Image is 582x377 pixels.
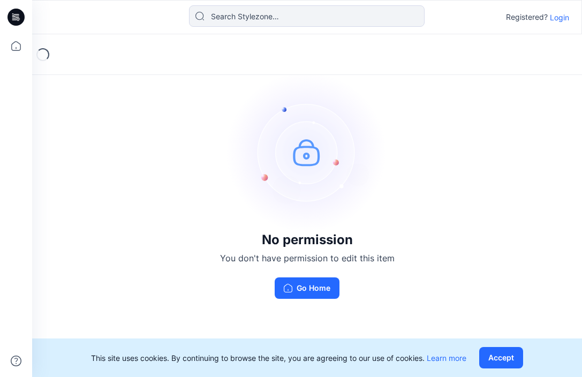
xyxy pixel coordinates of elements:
h3: No permission [220,232,395,247]
img: no-perm.svg [227,72,388,232]
button: Accept [479,347,523,368]
p: This site uses cookies. By continuing to browse the site, you are agreeing to our use of cookies. [91,352,466,364]
a: Learn more [427,353,466,363]
input: Search Stylezone… [189,5,425,27]
p: Login [550,12,569,23]
p: You don't have permission to edit this item [220,252,395,265]
button: Go Home [275,277,339,299]
p: Registered? [506,11,548,24]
